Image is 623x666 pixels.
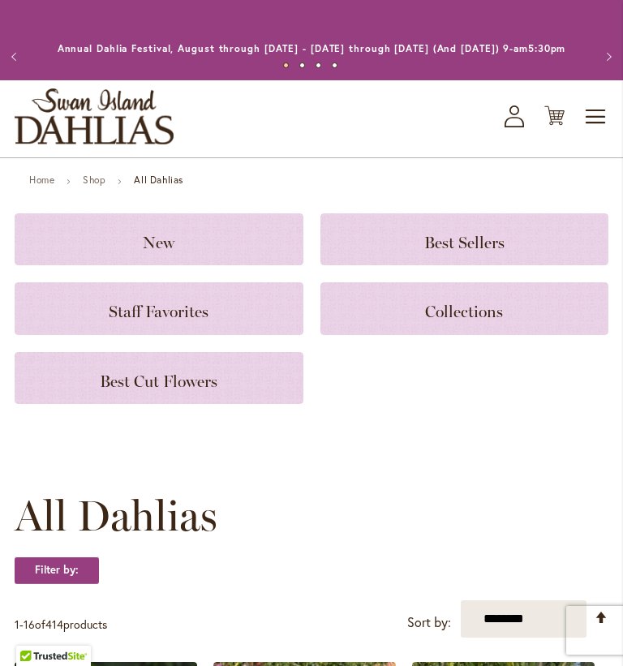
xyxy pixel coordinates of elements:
a: Staff Favorites [15,282,303,334]
strong: Filter by: [15,556,99,584]
a: Best Sellers [320,213,609,265]
span: All Dahlias [15,492,217,540]
a: Shop [83,174,105,186]
button: 1 of 4 [283,62,289,68]
span: Best Cut Flowers [100,372,217,391]
button: 3 of 4 [316,62,321,68]
span: Best Sellers [424,233,505,252]
span: Collections [425,302,503,321]
a: Annual Dahlia Festival, August through [DATE] - [DATE] through [DATE] (And [DATE]) 9-am5:30pm [58,42,566,54]
button: 4 of 4 [332,62,337,68]
label: Sort by: [407,608,451,638]
span: Staff Favorites [109,302,208,321]
a: Home [29,174,54,186]
a: Best Cut Flowers [15,352,303,404]
button: 2 of 4 [299,62,305,68]
iframe: Launch Accessibility Center [12,608,58,654]
a: store logo [15,88,174,144]
a: Collections [320,282,609,334]
a: New [15,213,303,265]
p: - of products [15,612,107,638]
button: Next [591,41,623,73]
span: New [143,233,174,252]
strong: All Dahlias [134,174,183,186]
